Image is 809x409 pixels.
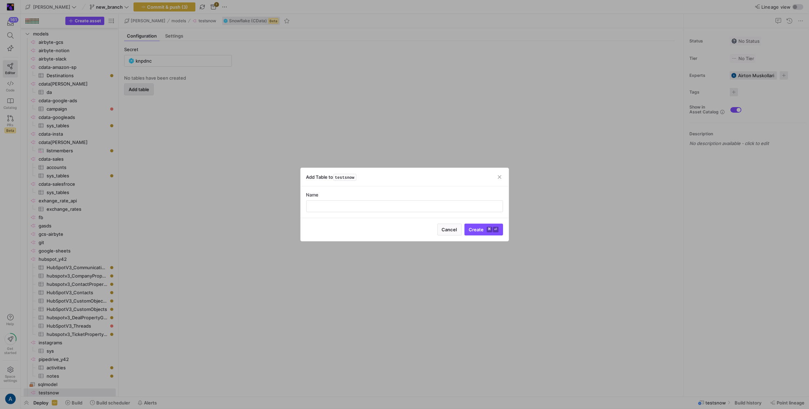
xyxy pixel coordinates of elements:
[487,227,492,232] kbd: ⌘
[464,224,503,235] button: Create⌘⏎
[333,174,356,181] span: testsnow
[442,227,457,232] span: Cancel
[437,224,462,235] button: Cancel
[469,227,499,232] span: Create
[306,192,319,198] span: Name
[493,227,499,232] kbd: ⏎
[306,174,356,180] h3: Add Table to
